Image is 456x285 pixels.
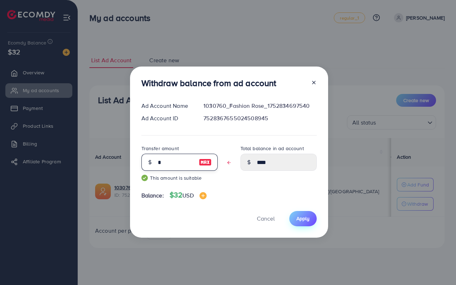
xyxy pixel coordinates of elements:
[199,192,207,199] img: image
[240,145,304,152] label: Total balance in ad account
[199,158,212,167] img: image
[248,211,284,226] button: Cancel
[198,102,322,110] div: 1030760_Fashion Rose_1752834697540
[170,191,207,200] h4: $32
[136,114,198,122] div: Ad Account ID
[426,253,451,280] iframe: Chat
[141,174,218,181] small: This amount is suitable
[141,78,276,88] h3: Withdraw balance from ad account
[141,191,164,200] span: Balance:
[257,215,275,222] span: Cancel
[141,175,148,181] img: guide
[289,211,317,226] button: Apply
[182,191,193,199] span: USD
[296,215,310,222] span: Apply
[136,102,198,110] div: Ad Account Name
[141,145,179,152] label: Transfer amount
[198,114,322,122] div: 7528367655024508945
